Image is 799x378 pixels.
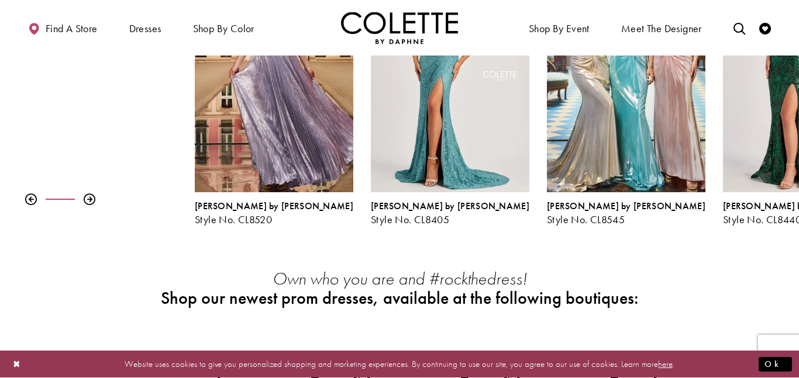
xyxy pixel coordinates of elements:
a: Check Wishlist [756,12,774,44]
button: Submit Dialog [759,357,792,372]
span: Meet the designer [621,23,702,34]
span: [PERSON_NAME] by [PERSON_NAME] [547,200,705,212]
span: Shop by color [193,23,254,34]
span: Dresses [129,23,161,34]
span: Style No. CL8545 [547,213,625,226]
a: Visit Home Page [341,12,458,44]
span: Dresses [126,12,164,44]
span: Style No. CL8520 [195,213,272,226]
a: Meet the designer [618,12,705,44]
a: Find a store [25,12,100,44]
p: Website uses cookies to give you personalized shopping and marketing experiences. By continuing t... [84,356,715,372]
span: Find a store [46,23,98,34]
span: Shop By Event [529,23,590,34]
img: Colette by Daphne [341,12,458,44]
span: Shop By Event [526,12,593,44]
div: Colette by Daphne Style No. CL8405 [371,201,529,226]
span: [PERSON_NAME] by [PERSON_NAME] [195,200,353,212]
span: [PERSON_NAME] by [PERSON_NAME] [371,200,529,212]
div: Colette by Daphne Style No. CL8520 [195,201,353,226]
a: Toggle search [731,12,748,44]
div: Colette by Daphne Style No. CL8545 [547,201,705,226]
span: Style No. CL8405 [371,213,449,226]
button: Close Dialog [7,354,27,374]
span: Shop by color [190,12,257,44]
h2: Shop our newest prom dresses, available at the following boutiques: [151,289,648,308]
a: here [658,358,673,370]
em: Own who you are and #rockthedress! [273,268,527,290]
